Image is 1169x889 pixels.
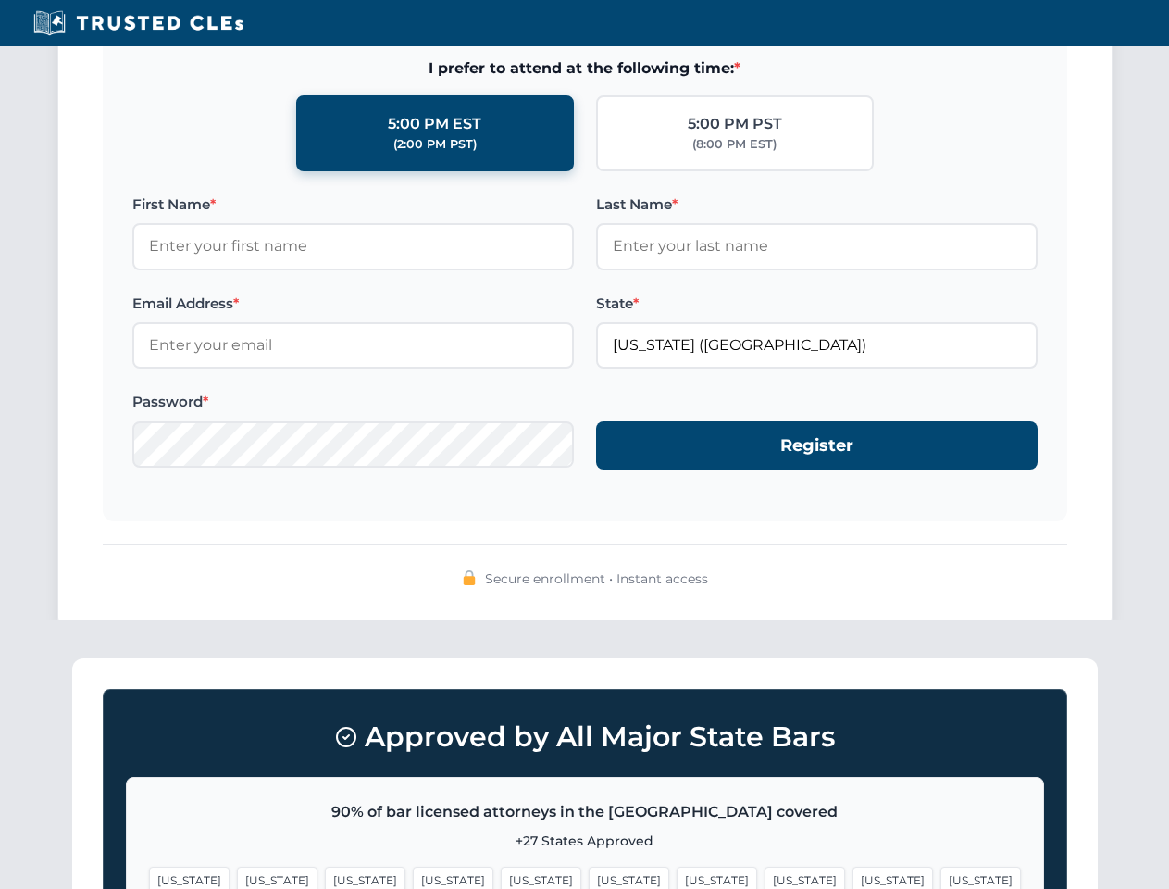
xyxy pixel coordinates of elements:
[393,135,477,154] div: (2:00 PM PST)
[126,712,1044,762] h3: Approved by All Major State Bars
[132,56,1038,81] span: I prefer to attend at the following time:
[462,570,477,585] img: 🔒
[132,391,574,413] label: Password
[132,223,574,269] input: Enter your first name
[132,293,574,315] label: Email Address
[149,800,1021,824] p: 90% of bar licensed attorneys in the [GEOGRAPHIC_DATA] covered
[596,421,1038,470] button: Register
[149,831,1021,851] p: +27 States Approved
[688,112,782,136] div: 5:00 PM PST
[28,9,249,37] img: Trusted CLEs
[388,112,481,136] div: 5:00 PM EST
[596,293,1038,315] label: State
[692,135,777,154] div: (8:00 PM EST)
[596,322,1038,369] input: Ohio (OH)
[596,223,1038,269] input: Enter your last name
[132,194,574,216] label: First Name
[596,194,1038,216] label: Last Name
[132,322,574,369] input: Enter your email
[485,569,708,589] span: Secure enrollment • Instant access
